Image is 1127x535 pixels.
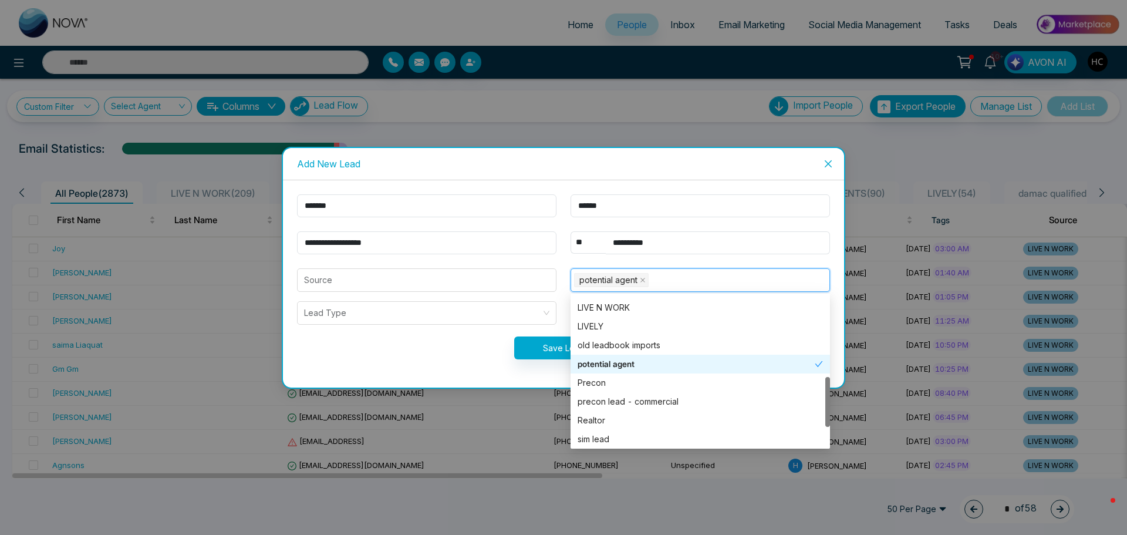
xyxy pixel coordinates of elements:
[815,360,823,368] span: check
[1087,495,1115,523] iframe: Intercom live chat
[571,317,830,336] div: LIVELY
[578,339,823,352] div: old leadbook imports
[571,374,830,392] div: Precon
[571,430,830,449] div: sim lead
[578,433,823,446] div: sim lead
[574,273,649,287] span: potential agent
[812,148,844,180] button: Close
[578,358,815,371] div: potential agent
[297,157,830,170] div: Add New Lead
[578,395,823,408] div: precon lead - commercial
[571,411,830,430] div: Realtor
[640,277,646,283] span: close
[571,298,830,317] div: LIVE N WORK
[578,414,823,427] div: Realtor
[579,274,637,287] span: potential agent
[571,355,830,374] div: potential agent
[824,159,833,169] span: close
[514,337,613,359] button: Save Lead
[571,392,830,411] div: precon lead - commercial
[571,336,830,355] div: old leadbook imports
[578,376,823,389] div: Precon
[578,320,823,333] div: LIVELY
[578,301,823,314] div: LIVE N WORK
